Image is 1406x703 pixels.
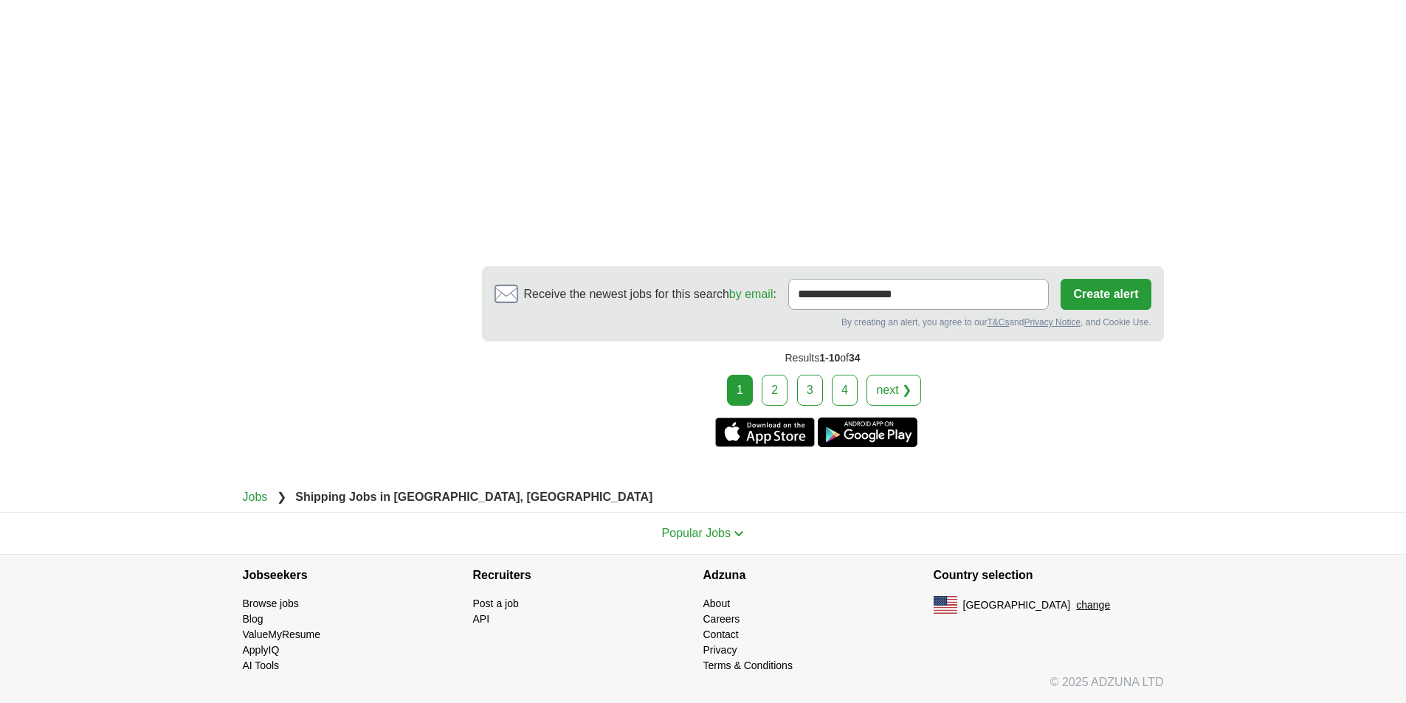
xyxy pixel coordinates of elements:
span: [GEOGRAPHIC_DATA] [963,598,1071,613]
a: Privacy Notice [1024,317,1081,328]
span: ❯ [277,491,286,503]
span: Popular Jobs [662,527,731,539]
a: Get the Android app [818,418,917,447]
a: 4 [832,375,858,406]
a: About [703,598,731,609]
a: ValueMyResume [243,628,321,640]
a: Blog [243,613,263,625]
div: By creating an alert, you agree to our and , and Cookie Use. [494,316,1151,329]
a: Jobs [243,491,268,503]
a: API [473,613,490,625]
div: Results of [482,342,1164,375]
a: Contact [703,628,739,640]
div: 1 [727,375,753,406]
img: toggle icon [734,530,744,537]
a: 2 [762,375,788,406]
a: 3 [797,375,823,406]
span: 1-10 [819,352,840,364]
h4: Country selection [934,555,1164,596]
a: Browse jobs [243,598,299,609]
button: Create alert [1061,279,1151,310]
img: US flag [934,596,957,614]
a: AI Tools [243,659,280,671]
a: Terms & Conditions [703,659,793,671]
a: Post a job [473,598,519,609]
a: next ❯ [866,375,921,406]
a: Privacy [703,644,737,656]
a: ApplyIQ [243,644,280,656]
span: 34 [849,352,861,364]
div: © 2025 ADZUNA LTD [231,673,1176,703]
span: Receive the newest jobs for this search : [524,285,776,303]
button: change [1076,598,1110,613]
a: by email [729,288,773,300]
a: Get the iPhone app [715,418,815,447]
strong: Shipping Jobs in [GEOGRAPHIC_DATA], [GEOGRAPHIC_DATA] [295,491,652,503]
a: T&Cs [987,317,1009,328]
a: Careers [703,613,740,625]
